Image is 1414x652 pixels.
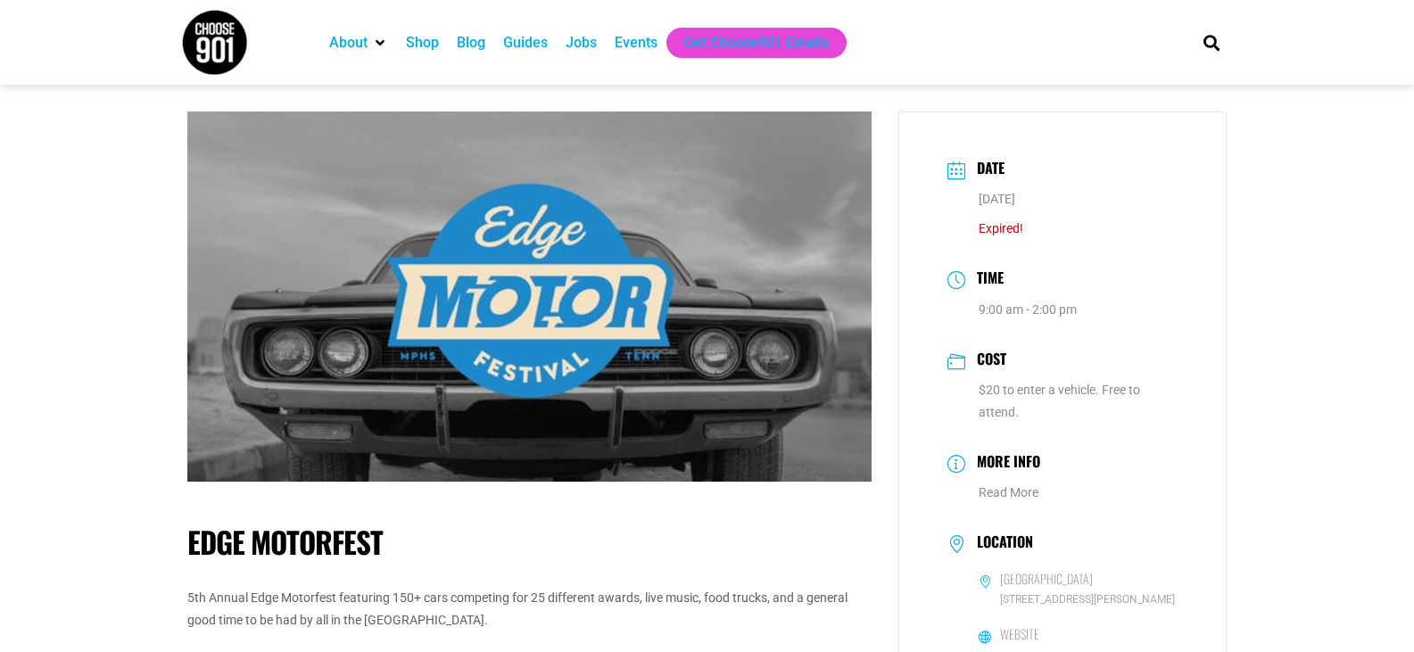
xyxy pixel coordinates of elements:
h3: Location [968,533,1033,555]
span: [DATE] [979,192,1015,206]
h3: Cost [968,348,1006,374]
a: Shop [406,32,439,54]
h6: Website [1000,626,1039,642]
span: [STREET_ADDRESS][PERSON_NAME] [979,591,1178,608]
h3: Date [968,157,1005,183]
a: Blog [457,32,485,54]
h1: Edge Motorfest [187,524,872,560]
a: Get Choose901 Emails [684,32,829,54]
h3: Time [968,267,1004,293]
a: Guides [503,32,548,54]
h3: More Info [968,450,1040,476]
p: 5th Annual Edge Motorfest featuring 150+ cars competing for 25 different awards, live music, food... [187,587,872,631]
div: About [320,28,397,58]
a: About [329,32,368,54]
span: Expired! [979,221,1023,235]
h6: [GEOGRAPHIC_DATA] [1000,571,1093,587]
img: A classic car is shown from the front under a logo for the Edge Motorfest. The logo is blue and w... [187,111,872,482]
dd: $20 to enter a vehicle. Free to attend. [947,379,1178,424]
abbr: 9:00 am - 2:00 pm [979,302,1077,317]
div: Search [1196,28,1226,57]
a: Jobs [566,32,597,54]
a: Read More [979,485,1038,499]
nav: Main nav [320,28,1173,58]
a: Events [615,32,657,54]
